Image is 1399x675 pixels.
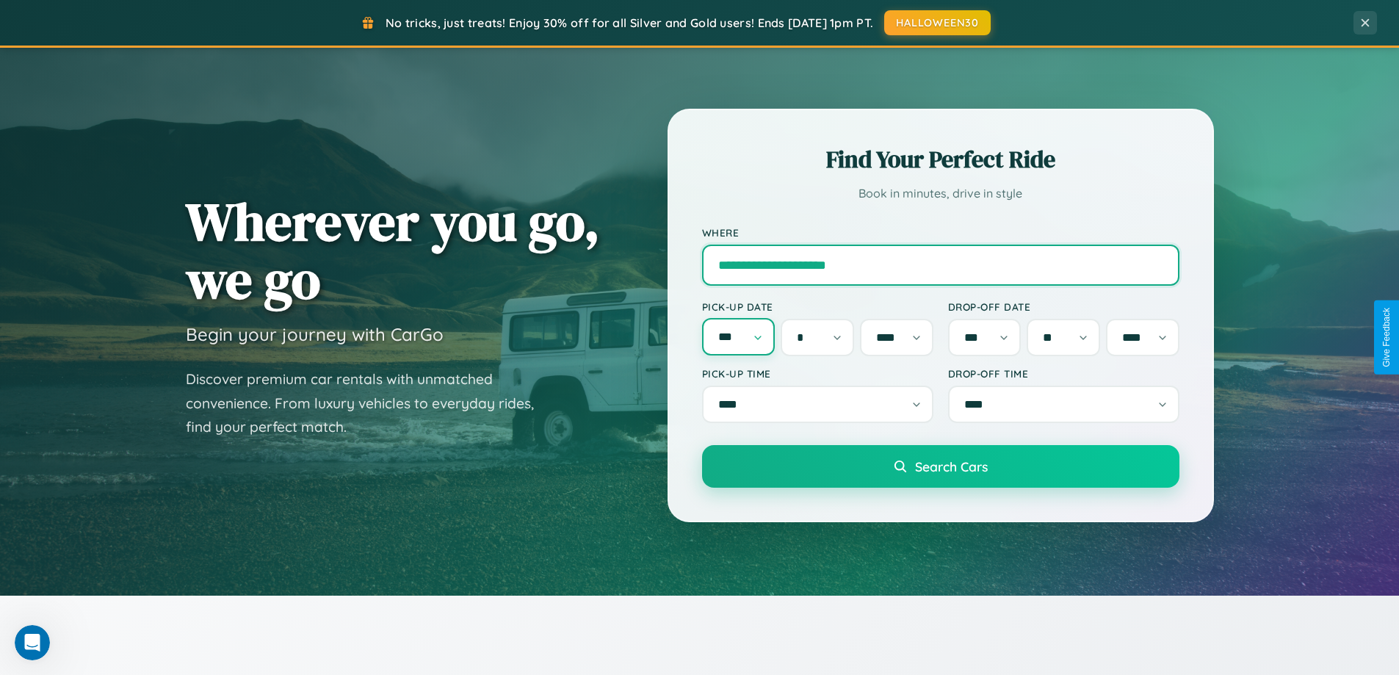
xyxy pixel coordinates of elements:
[702,367,933,380] label: Pick-up Time
[186,367,553,439] p: Discover premium car rentals with unmatched convenience. From luxury vehicles to everyday rides, ...
[186,323,444,345] h3: Begin your journey with CarGo
[702,445,1179,488] button: Search Cars
[948,300,1179,313] label: Drop-off Date
[386,15,873,30] span: No tricks, just treats! Enjoy 30% off for all Silver and Gold users! Ends [DATE] 1pm PT.
[1381,308,1392,367] div: Give Feedback
[702,143,1179,176] h2: Find Your Perfect Ride
[702,300,933,313] label: Pick-up Date
[702,183,1179,204] p: Book in minutes, drive in style
[15,625,50,660] iframe: Intercom live chat
[884,10,991,35] button: HALLOWEEN30
[186,192,600,308] h1: Wherever you go, we go
[915,458,988,474] span: Search Cars
[948,367,1179,380] label: Drop-off Time
[702,226,1179,239] label: Where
